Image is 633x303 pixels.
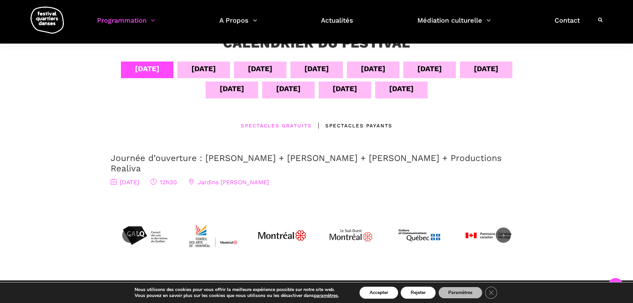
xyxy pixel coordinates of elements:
div: [DATE] [417,63,442,75]
div: [DATE] [304,63,329,75]
a: Actualités [321,15,353,34]
a: Journée d’ouverture : [PERSON_NAME] + [PERSON_NAME] + [PERSON_NAME] + Productions Realiva [111,153,502,173]
button: paramètres [314,293,338,299]
a: Contact [555,15,580,34]
div: [DATE] [276,83,301,94]
div: [DATE] [361,63,385,75]
div: [DATE] [333,83,357,94]
a: Médiation culturelle [417,15,491,34]
div: Spectacles Payants [312,122,392,130]
div: [DATE] [248,63,272,75]
span: Jardins [PERSON_NAME] [188,179,269,186]
button: Rejeter [401,287,436,299]
div: Spectacles gratuits [241,122,312,130]
img: patrimoinecanadien-01_0-4 [463,211,513,260]
img: JPGnr_b [257,211,307,260]
button: Paramètres [438,287,482,299]
span: 12h30 [151,179,177,186]
div: [DATE] [220,83,244,94]
div: [DATE] [191,63,216,75]
p: Vous pouvez en savoir plus sur les cookies que nous utilisons ou les désactiver dans . [135,293,339,299]
p: Nous utilisons des cookies pour vous offrir la meilleure expérience possible sur notre site web. [135,287,339,293]
img: Logo_Mtl_Le_Sud-Ouest.svg_ [326,211,376,260]
button: Close GDPR Cookie Banner [485,287,497,299]
img: Calq_noir [120,211,170,260]
span: [DATE] [111,179,139,186]
a: Programmation [97,15,155,34]
div: [DATE] [474,63,498,75]
img: mccq-3-3 [394,211,444,260]
button: Accepter [360,287,398,299]
img: logo-fqd-med [31,7,64,34]
img: CMYK_Logo_CAMMontreal [188,211,238,260]
div: [DATE] [135,63,159,75]
a: A Propos [219,15,257,34]
div: [DATE] [389,83,414,94]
